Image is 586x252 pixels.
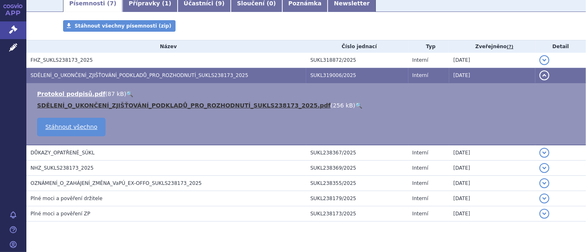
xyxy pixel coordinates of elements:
span: Plné moci a pověření držitele [30,196,103,201]
span: 87 kB [108,91,124,97]
td: SUKL238179/2025 [306,191,408,206]
a: Stáhnout všechny písemnosti (zip) [63,20,176,32]
td: SUKL238369/2025 [306,161,408,176]
span: 256 kB [333,102,353,109]
td: [DATE] [449,145,535,161]
td: [DATE] [449,176,535,191]
td: [DATE] [449,53,535,68]
li: ( ) [37,101,578,110]
a: 🔍 [355,102,362,109]
span: Interní [413,196,429,201]
td: [DATE] [449,191,535,206]
span: Interní [413,165,429,171]
td: SUKL318872/2025 [306,53,408,68]
abbr: (?) [507,44,513,50]
td: SUKL238355/2025 [306,176,408,191]
td: SUKL238173/2025 [306,206,408,222]
span: Interní [413,72,429,78]
td: [DATE] [449,206,535,222]
td: SUKL319006/2025 [306,68,408,83]
span: Interní [413,211,429,217]
button: detail [539,209,549,219]
td: SUKL238367/2025 [306,145,408,161]
td: [DATE] [449,68,535,83]
span: FHZ_SUKLS238173_2025 [30,57,93,63]
button: detail [539,194,549,203]
span: OZNÁMENÍ_O_ZAHÁJENÍ_ZMĚNA_VaPÚ_EX-OFFO_SUKLS238173_2025 [30,180,202,186]
th: Detail [535,40,586,53]
a: Stáhnout všechno [37,118,105,136]
th: Typ [408,40,450,53]
button: detail [539,148,549,158]
td: [DATE] [449,161,535,176]
span: Interní [413,57,429,63]
span: Stáhnout všechny písemnosti (zip) [75,23,171,29]
span: Interní [413,150,429,156]
button: detail [539,55,549,65]
a: 🔍 [126,91,133,97]
a: Protokol podpisů.pdf [37,91,105,97]
th: Název [26,40,306,53]
button: detail [539,178,549,188]
button: detail [539,163,549,173]
span: SDĚLENÍ_O_UKONČENÍ_ZJIŠŤOVÁNÍ_PODKLADŮ_PRO_ROZHODNUTÍ_SUKLS238173_2025 [30,72,248,78]
button: detail [539,70,549,80]
a: SDĚLENÍ_O_UKONČENÍ_ZJIŠŤOVÁNÍ_PODKLADŮ_PRO_ROZHODNUTÍ_SUKLS238173_2025.pdf [37,102,331,109]
span: Plné moci a pověření ZP [30,211,90,217]
li: ( ) [37,90,578,98]
th: Zveřejněno [449,40,535,53]
span: DŮKAZY_OPATŘENÉ_SÚKL [30,150,94,156]
th: Číslo jednací [306,40,408,53]
span: Interní [413,180,429,186]
span: NHZ_SUKLS238173_2025 [30,165,94,171]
